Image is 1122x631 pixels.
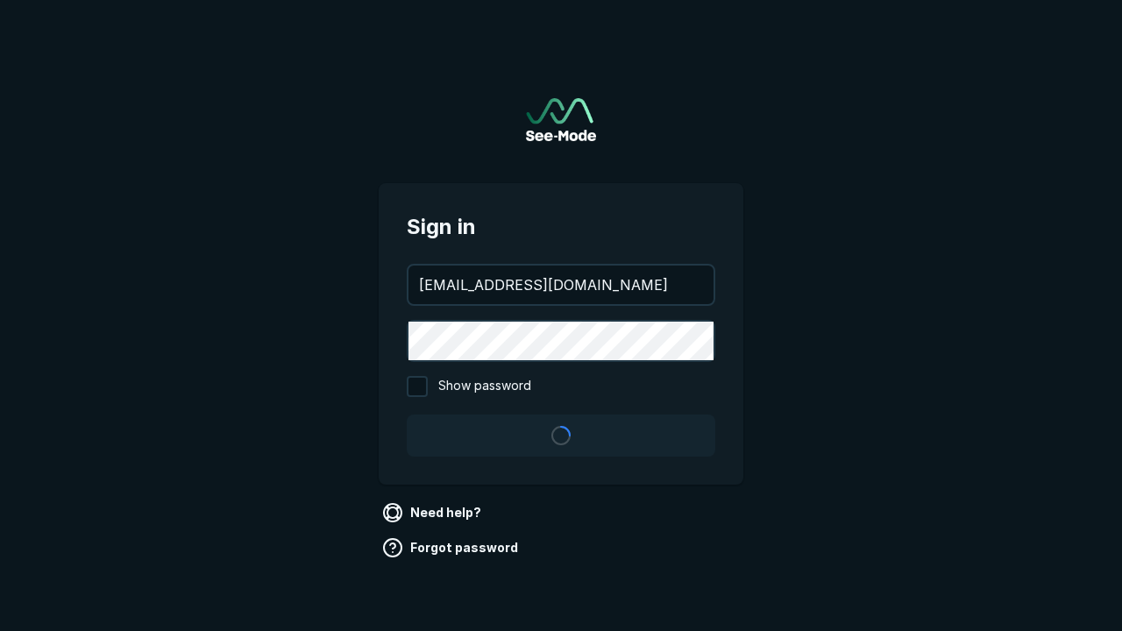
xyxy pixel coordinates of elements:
a: Forgot password [379,534,525,562]
span: Sign in [407,211,715,243]
a: Need help? [379,499,488,527]
img: See-Mode Logo [526,98,596,141]
input: your@email.com [408,266,714,304]
a: Go to sign in [526,98,596,141]
span: Show password [438,376,531,397]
